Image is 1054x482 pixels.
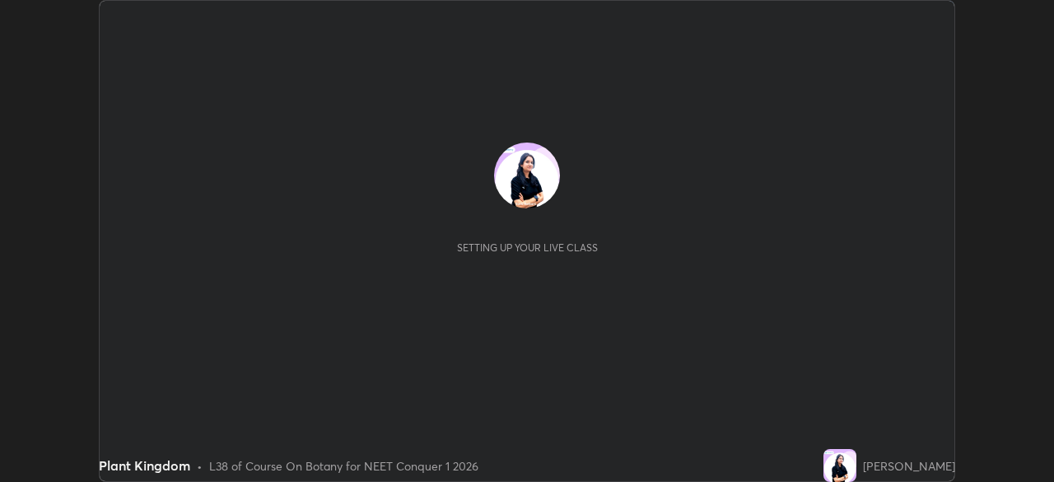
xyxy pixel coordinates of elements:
img: 78eb7e52afb6447b95302e0b8cdd5389.jpg [823,449,856,482]
div: Plant Kingdom [99,456,190,475]
div: L38 of Course On Botany for NEET Conquer 1 2026 [209,457,478,475]
img: 78eb7e52afb6447b95302e0b8cdd5389.jpg [494,143,560,208]
div: [PERSON_NAME] [863,457,955,475]
div: Setting up your live class [457,241,598,254]
div: • [197,457,203,475]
